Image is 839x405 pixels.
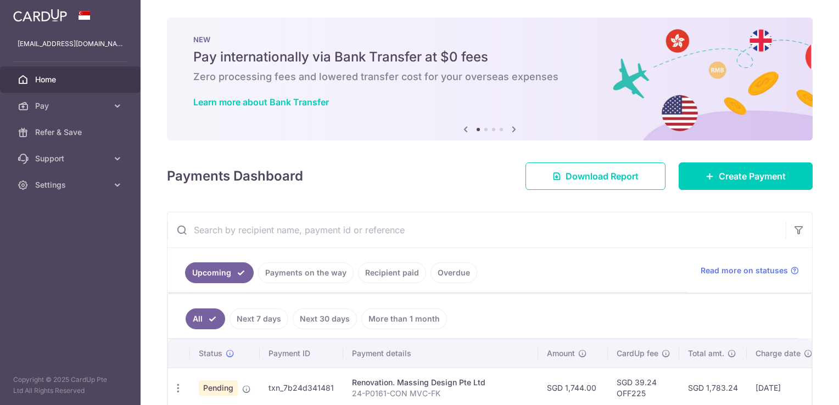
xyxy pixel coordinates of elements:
[361,308,447,329] a: More than 1 month
[199,348,222,359] span: Status
[719,170,786,183] span: Create Payment
[35,179,108,190] span: Settings
[193,70,786,83] h6: Zero processing fees and lowered transfer cost for your overseas expenses
[35,153,108,164] span: Support
[260,339,343,368] th: Payment ID
[688,348,724,359] span: Total amt.
[756,348,801,359] span: Charge date
[547,348,575,359] span: Amount
[35,127,108,138] span: Refer & Save
[185,262,254,283] a: Upcoming
[293,308,357,329] a: Next 30 days
[35,100,108,111] span: Pay
[352,377,529,388] div: Renovation. Massing Design Pte Ltd
[230,308,288,329] a: Next 7 days
[430,262,477,283] a: Overdue
[186,308,225,329] a: All
[525,162,665,190] a: Download Report
[193,35,786,44] p: NEW
[193,48,786,66] h5: Pay internationally via Bank Transfer at $0 fees
[167,166,303,186] h4: Payments Dashboard
[35,74,108,85] span: Home
[701,265,788,276] span: Read more on statuses
[167,212,786,248] input: Search by recipient name, payment id or reference
[343,339,538,368] th: Payment details
[566,170,639,183] span: Download Report
[193,97,329,108] a: Learn more about Bank Transfer
[352,388,529,399] p: 24-P0161-CON MVC-FK
[18,38,123,49] p: [EMAIL_ADDRESS][DOMAIN_NAME]
[167,18,813,140] img: Bank transfer banner
[13,9,67,22] img: CardUp
[199,380,238,396] span: Pending
[358,262,426,283] a: Recipient paid
[679,162,813,190] a: Create Payment
[701,265,799,276] a: Read more on statuses
[258,262,354,283] a: Payments on the way
[617,348,658,359] span: CardUp fee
